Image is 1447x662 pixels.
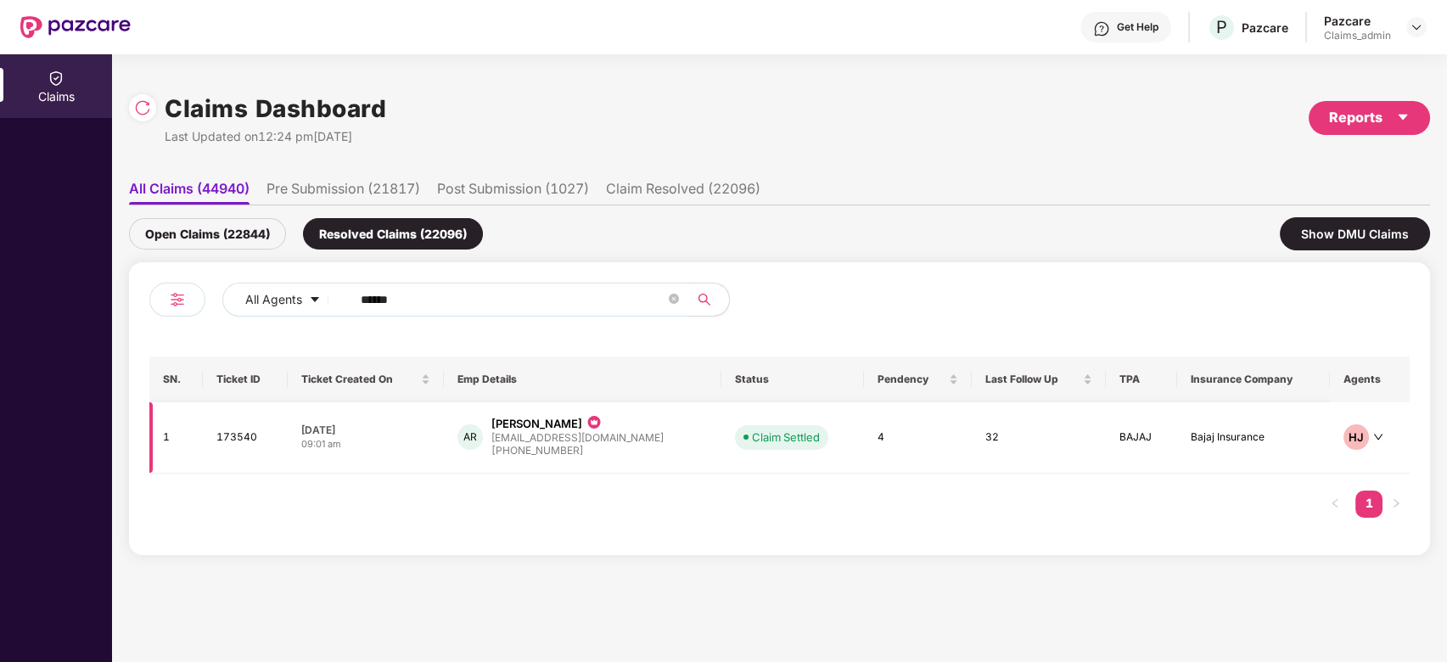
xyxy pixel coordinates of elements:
[129,180,250,205] li: All Claims (44940)
[687,293,721,306] span: search
[165,90,386,127] h1: Claims Dashboard
[878,373,945,386] span: Pendency
[1329,107,1410,128] div: Reports
[134,99,151,116] img: svg+xml;base64,PHN2ZyBpZD0iUmVsb2FkLTMyeDMyIiB4bWxucz0iaHR0cDovL3d3dy53My5vcmcvMjAwMC9zdmciIHdpZH...
[972,356,1106,402] th: Last Follow Up
[687,283,730,317] button: search
[129,218,286,250] div: Open Claims (22844)
[491,432,664,443] div: [EMAIL_ADDRESS][DOMAIN_NAME]
[1383,491,1410,518] button: right
[1321,491,1349,518] button: left
[301,437,430,452] div: 09:01 am
[669,294,679,304] span: close-circle
[1324,13,1391,29] div: Pazcare
[1280,217,1430,250] div: Show DMU Claims
[288,356,444,402] th: Ticket Created On
[203,402,288,474] td: 173540
[1106,402,1176,474] td: BAJAJ
[167,289,188,310] img: svg+xml;base64,PHN2ZyB4bWxucz0iaHR0cDovL3d3dy53My5vcmcvMjAwMC9zdmciIHdpZHRoPSIyNCIgaGVpZ2h0PSIyNC...
[1391,498,1401,508] span: right
[245,290,302,309] span: All Agents
[1177,356,1331,402] th: Insurance Company
[1383,491,1410,518] li: Next Page
[985,373,1080,386] span: Last Follow Up
[721,356,865,402] th: Status
[444,356,721,402] th: Emp Details
[1093,20,1110,37] img: svg+xml;base64,PHN2ZyBpZD0iSGVscC0zMngzMiIgeG1sbnM9Imh0dHA6Ly93d3cudzMub3JnLzIwMDAvc3ZnIiB3aWR0aD...
[1355,491,1383,518] li: 1
[1324,29,1391,42] div: Claims_admin
[301,423,430,437] div: [DATE]
[303,218,483,250] div: Resolved Claims (22096)
[1117,20,1158,34] div: Get Help
[1177,402,1331,474] td: Bajaj Insurance
[1321,491,1349,518] li: Previous Page
[491,416,582,432] div: [PERSON_NAME]
[1410,20,1423,34] img: svg+xml;base64,PHN2ZyBpZD0iRHJvcGRvd24tMzJ4MzIiIHhtbG5zPSJodHRwOi8vd3d3LnczLm9yZy8yMDAwL3N2ZyIgd2...
[309,294,321,307] span: caret-down
[437,180,589,205] li: Post Submission (1027)
[752,429,820,446] div: Claim Settled
[1373,432,1383,442] span: down
[165,127,386,146] div: Last Updated on 12:24 pm[DATE]
[457,424,483,450] div: AR
[203,356,288,402] th: Ticket ID
[864,402,972,474] td: 4
[1396,110,1410,124] span: caret-down
[972,402,1106,474] td: 32
[669,292,679,308] span: close-circle
[1355,491,1383,516] a: 1
[266,180,420,205] li: Pre Submission (21817)
[1330,498,1340,508] span: left
[1106,356,1176,402] th: TPA
[864,356,972,402] th: Pendency
[1330,356,1410,402] th: Agents
[1242,20,1288,36] div: Pazcare
[20,16,131,38] img: New Pazcare Logo
[1216,17,1227,37] span: P
[1343,424,1369,450] div: HJ
[48,70,64,87] img: svg+xml;base64,PHN2ZyBpZD0iQ2xhaW0iIHhtbG5zPSJodHRwOi8vd3d3LnczLm9yZy8yMDAwL3N2ZyIgd2lkdGg9IjIwIi...
[149,402,203,474] td: 1
[586,412,603,432] img: icon
[222,283,357,317] button: All Agentscaret-down
[149,356,203,402] th: SN.
[491,443,664,459] div: [PHONE_NUMBER]
[301,373,418,386] span: Ticket Created On
[606,180,760,205] li: Claim Resolved (22096)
